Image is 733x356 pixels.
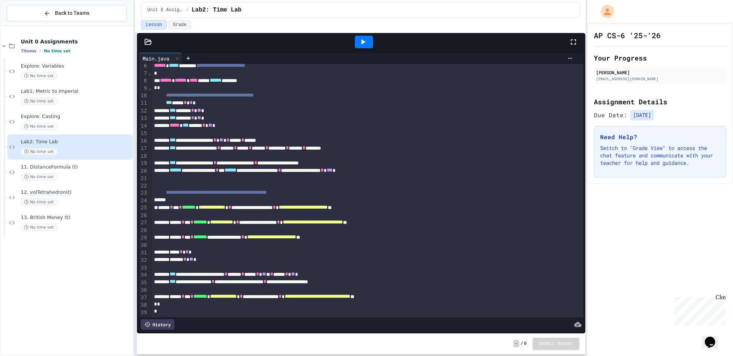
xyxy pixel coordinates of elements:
div: 17 [139,145,148,152]
span: Explore: Variables [21,63,131,69]
span: Explore: Casting [21,114,131,120]
div: 9 [139,85,148,92]
span: No time set [21,123,57,130]
div: 13 [139,115,148,122]
h3: Need Help? [600,133,720,141]
div: Main.java [139,53,182,64]
div: 15 [139,130,148,137]
span: 11. DistanceFormula (t) [21,164,131,170]
span: 0 [524,341,527,347]
div: 26 [139,212,148,219]
div: 28 [139,227,148,234]
span: No time set [21,148,57,155]
div: 25 [139,204,148,212]
button: Back to Teams [7,5,127,21]
div: 6 [139,62,148,70]
div: 30 [139,242,148,249]
div: 33 [139,264,148,272]
div: 18 [139,153,148,160]
span: No time set [21,199,57,206]
span: No time set [21,224,57,231]
div: 31 [139,249,148,257]
span: [DATE] [630,110,654,120]
h2: Assignment Details [594,97,726,107]
div: 12 [139,107,148,115]
div: 22 [139,182,148,190]
div: 16 [139,137,148,145]
div: [PERSON_NAME] [596,69,724,76]
div: 11 [139,99,148,107]
div: 10 [139,92,148,99]
div: 39 [139,309,148,316]
div: 34 [139,271,148,279]
div: Chat with us now!Close [3,3,51,47]
div: 36 [139,287,148,294]
span: Unit 0 Assignments [147,7,183,13]
div: [EMAIL_ADDRESS][DOMAIN_NAME] [596,76,724,82]
span: 12. volTetrahedron(t) [21,189,131,196]
span: Due Date: [594,111,627,120]
span: Lab2: Time Lab [21,139,131,145]
div: 35 [139,279,148,287]
span: Lab1: Metric to Imperial [21,88,131,95]
span: 7 items [21,49,36,53]
div: 38 [139,301,148,309]
span: Lab2: Time Lab [192,6,241,14]
span: • [39,48,41,54]
div: 14 [139,123,148,130]
button: Grade [168,20,191,30]
div: 32 [139,257,148,264]
div: 21 [139,175,148,182]
span: Back to Teams [55,9,89,17]
span: - [513,340,519,347]
h1: AP CS-6 '25-'26 [594,30,661,40]
span: 13. British Money (t) [21,215,131,221]
p: Switch to "Grade View" to access the chat feature and communicate with your teacher for help and ... [600,144,720,167]
span: No time set [21,173,57,180]
span: / [186,7,189,13]
div: 24 [139,197,148,205]
div: Main.java [139,55,173,62]
div: My Account [593,3,616,20]
div: 27 [139,219,148,226]
span: Fold line [148,85,152,91]
span: No time set [21,72,57,79]
span: Fold line [148,70,152,76]
div: History [141,319,174,330]
div: 7 [139,70,148,77]
div: 37 [139,294,148,301]
iframe: chat widget [671,294,726,326]
span: No time set [21,98,57,105]
button: Submit Answer [533,338,579,350]
span: / [521,341,523,347]
button: Lesson [141,20,167,30]
div: 23 [139,189,148,197]
div: 20 [139,167,148,175]
span: No time set [44,49,71,53]
iframe: chat widget [702,326,726,349]
div: 29 [139,234,148,242]
span: Unit 0 Assignments [21,38,131,45]
h2: Your Progress [594,53,726,63]
span: Submit Answer [539,341,573,347]
div: 19 [139,160,148,167]
div: 8 [139,77,148,85]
